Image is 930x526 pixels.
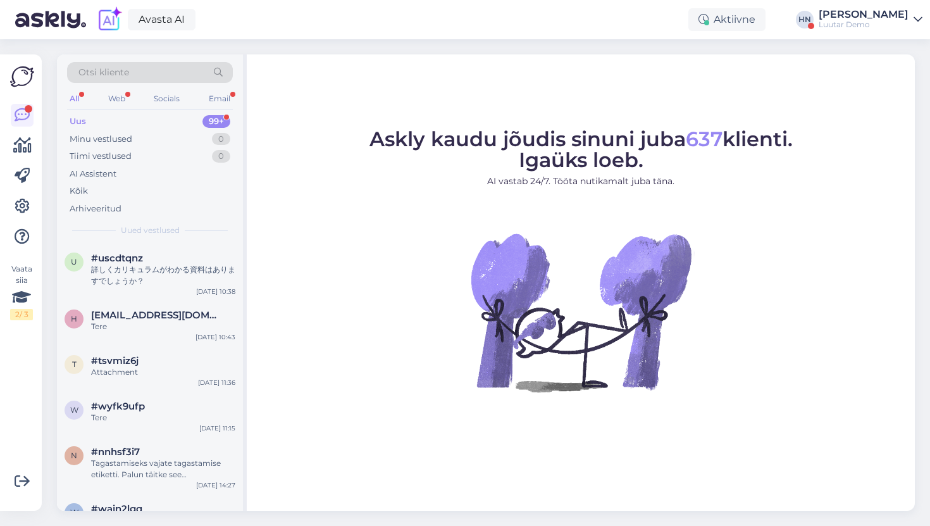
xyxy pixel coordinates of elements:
div: [DATE] 11:36 [198,378,235,387]
div: AI Assistent [70,168,116,180]
span: hans2@askly.me [91,310,223,321]
div: [PERSON_NAME] [819,9,908,20]
span: w [70,508,78,517]
span: #nnhsf3i7 [91,446,140,458]
div: 2 / 3 [10,309,33,320]
div: Vaata siia [10,263,33,320]
div: 0 [212,133,230,146]
div: Luutar Demo [819,20,908,30]
span: #wyfk9ufp [91,401,145,412]
div: Socials [151,91,182,107]
img: explore-ai [96,6,123,33]
div: [DATE] 11:15 [199,423,235,433]
span: Uued vestlused [121,225,180,236]
div: Aktiivne [688,8,766,31]
span: #uscdtqnz [91,253,143,264]
div: [DATE] 10:38 [196,287,235,296]
div: 99+ [202,115,230,128]
div: Email [206,91,233,107]
div: Attachment [91,366,235,378]
span: #wain2lgq [91,503,142,515]
span: n [71,451,77,460]
a: Avasta AI [128,9,195,30]
div: Tere [91,412,235,423]
div: Tere [91,321,235,332]
span: w [70,405,78,415]
span: u [71,257,77,266]
a: [PERSON_NAME]Luutar Demo [819,9,922,30]
span: #tsvmiz6j [91,355,139,366]
span: Otsi kliente [78,66,129,79]
div: Minu vestlused [70,133,132,146]
img: Askly Logo [10,65,34,89]
img: No Chat active [467,198,695,426]
div: Web [106,91,128,107]
div: 詳しくカリキュラムがわかる資料はありますでしょうか？ [91,264,235,287]
div: HN [796,11,814,28]
div: Kõik [70,185,88,197]
span: 637 [686,127,722,151]
div: [DATE] 14:27 [196,480,235,490]
span: h [71,314,77,323]
div: Arhiveeritud [70,203,121,215]
span: Askly kaudu jõudis sinuni juba klienti. Igaüks loeb. [369,127,793,172]
div: 0 [212,150,230,163]
div: [DATE] 10:43 [195,332,235,342]
div: Tiimi vestlused [70,150,132,163]
div: Uus [70,115,86,128]
span: t [72,360,77,369]
div: All [67,91,82,107]
div: Tagastamiseks vajate tagastamise etiketti. Palun täitke see [PERSON_NAME] hankige etikett: [URL][... [91,458,235,480]
p: AI vastab 24/7. Tööta nutikamalt juba täna. [369,175,793,188]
